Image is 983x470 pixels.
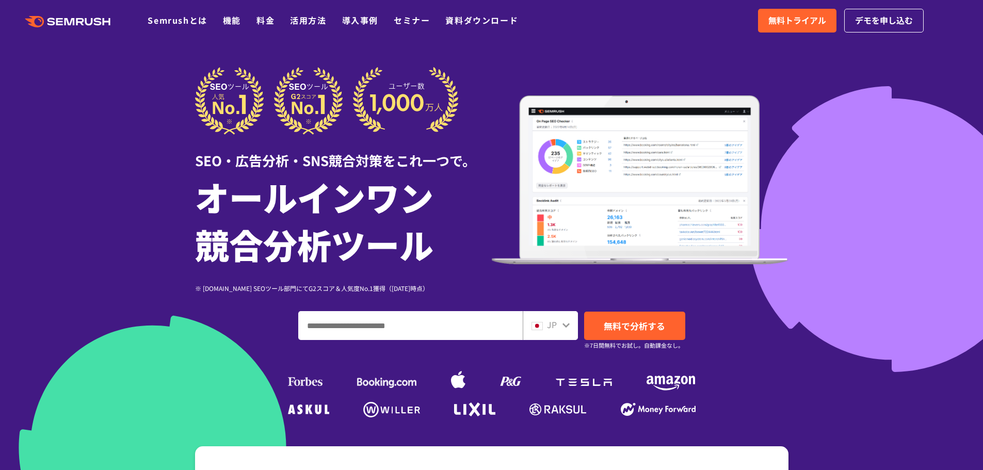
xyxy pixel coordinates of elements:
span: 無料で分析する [604,319,665,332]
a: 料金 [256,14,275,26]
span: JP [547,318,557,331]
a: Semrushとは [148,14,207,26]
a: 無料トライアル [758,9,836,33]
a: 資料ダウンロード [445,14,518,26]
a: 機能 [223,14,241,26]
small: ※7日間無料でお試し。自動課金なし。 [584,341,684,350]
span: デモを申し込む [855,14,913,27]
a: 無料で分析する [584,312,685,340]
a: 導入事例 [342,14,378,26]
input: ドメイン、キーワードまたはURLを入力してください [299,312,522,339]
a: セミナー [394,14,430,26]
h1: オールインワン 競合分析ツール [195,173,492,268]
a: デモを申し込む [844,9,924,33]
span: 無料トライアル [768,14,826,27]
div: SEO・広告分析・SNS競合対策をこれ一つで。 [195,135,492,170]
div: ※ [DOMAIN_NAME] SEOツール部門にてG2スコア＆人気度No.1獲得（[DATE]時点） [195,283,492,293]
a: 活用方法 [290,14,326,26]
